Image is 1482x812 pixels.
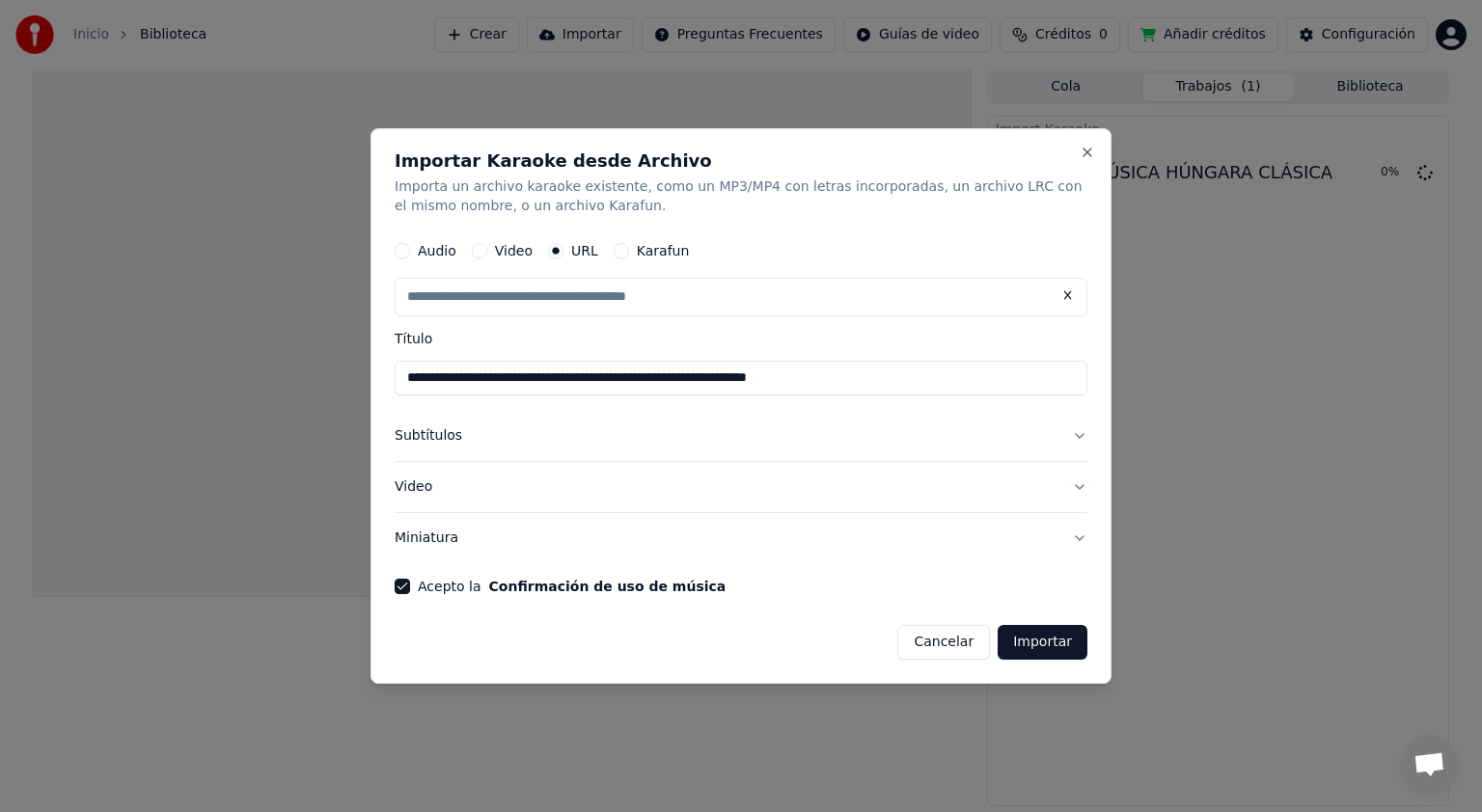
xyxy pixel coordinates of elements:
[637,244,690,257] label: Karafun
[395,152,1087,170] h2: Importar Karaoke desde Archivo
[395,462,1087,512] button: Video
[489,580,727,593] button: Acepto la
[395,513,1087,563] button: Miniatura
[418,580,726,593] label: Acepto la
[998,625,1087,660] button: Importar
[571,244,598,257] label: URL
[395,411,1087,461] button: Subtítulos
[897,625,990,660] button: Cancelar
[395,332,1087,345] label: Título
[495,244,533,257] label: Video
[395,177,1087,216] p: Importa un archivo karaoke existente, como un MP3/MP4 con letras incorporadas, un archivo LRC con...
[418,244,456,257] label: Audio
